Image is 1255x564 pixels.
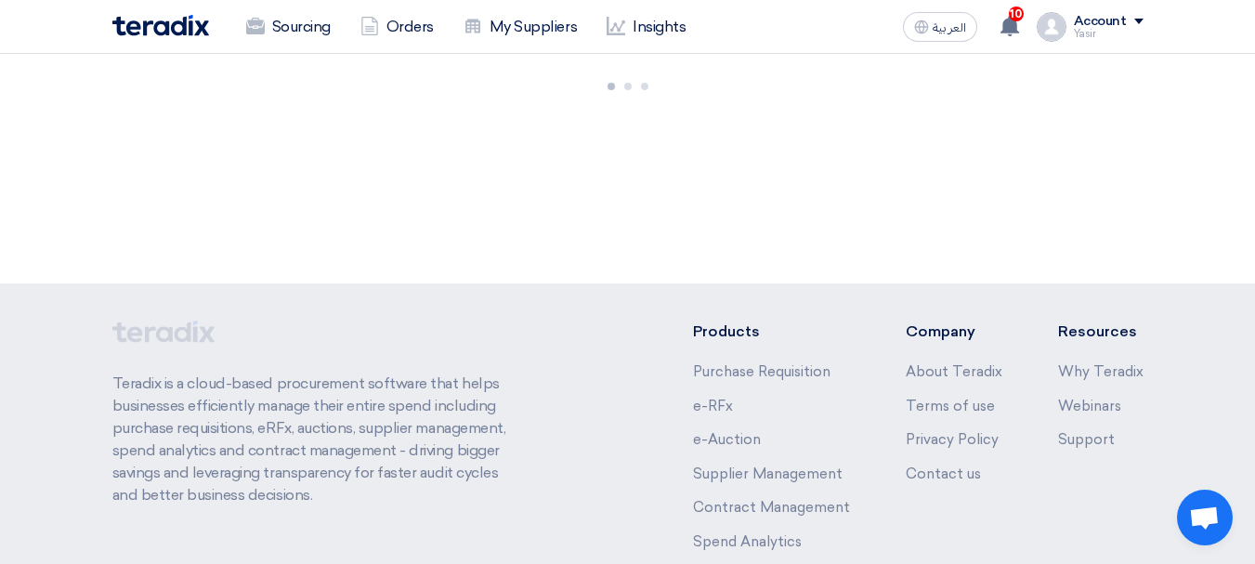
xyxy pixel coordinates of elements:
a: Sourcing [231,7,346,47]
a: e-RFx [693,398,733,414]
img: Teradix logo [112,15,209,36]
li: Company [906,321,1002,343]
div: Open chat [1177,490,1233,545]
a: Terms of use [906,398,995,414]
a: Webinars [1058,398,1121,414]
p: Teradix is a cloud-based procurement software that helps businesses efficiently manage their enti... [112,373,525,506]
a: Spend Analytics [693,533,802,550]
a: Insights [592,7,700,47]
a: Support [1058,431,1115,448]
img: profile_test.png [1037,12,1066,42]
a: Why Teradix [1058,363,1144,380]
a: My Suppliers [449,7,592,47]
span: 10 [1009,7,1024,21]
div: Yasir [1074,29,1144,39]
li: Resources [1058,321,1144,343]
a: Privacy Policy [906,431,999,448]
a: Supplier Management [693,466,843,482]
a: Purchase Requisition [693,363,830,380]
a: Orders [346,7,449,47]
div: Account [1074,14,1127,30]
a: About Teradix [906,363,1002,380]
a: Contract Management [693,499,850,516]
a: e-Auction [693,431,761,448]
button: العربية [903,12,977,42]
span: العربية [933,21,966,34]
li: Products [693,321,850,343]
a: Contact us [906,466,981,482]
